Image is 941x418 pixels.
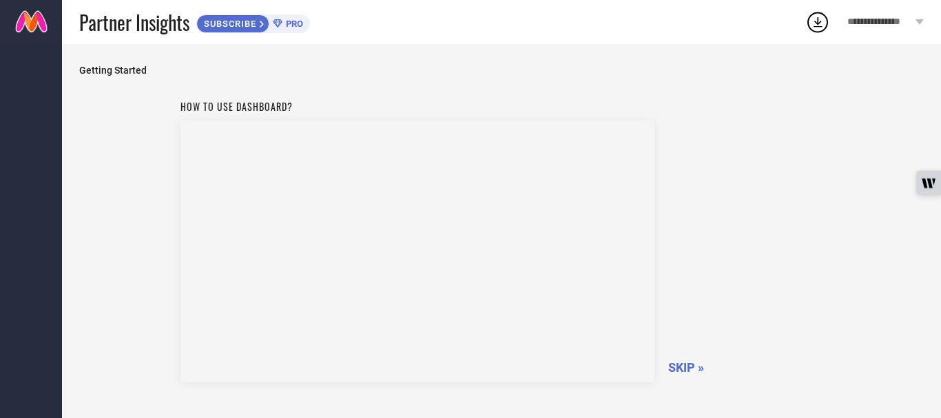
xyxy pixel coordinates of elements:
[180,121,654,382] iframe: Workspace Section
[79,65,924,76] span: Getting Started
[282,19,303,29] span: PRO
[196,11,310,33] a: SUBSCRIBEPRO
[668,360,704,375] span: SKIP »
[805,10,830,34] div: Open download list
[180,99,654,114] h1: How to use dashboard?
[197,19,260,29] span: SUBSCRIBE
[79,8,189,36] span: Partner Insights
